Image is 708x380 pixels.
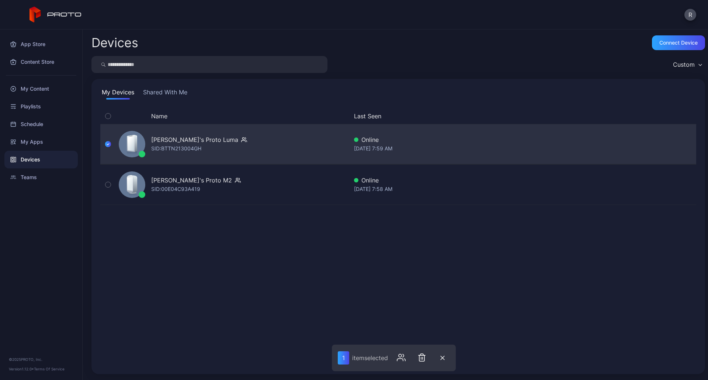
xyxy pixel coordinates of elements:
[652,35,705,50] button: Connect device
[673,61,695,68] div: Custom
[354,112,600,121] button: Last Seen
[100,88,136,100] button: My Devices
[4,98,78,115] a: Playlists
[684,9,696,21] button: R
[151,135,238,144] div: [PERSON_NAME]'s Proto Luma
[151,185,200,194] div: SID: 00E04C93A419
[142,88,189,100] button: Shared With Me
[9,367,34,371] span: Version 1.12.0 •
[4,53,78,71] a: Content Store
[4,168,78,186] a: Teams
[4,151,78,168] a: Devices
[354,176,603,185] div: Online
[9,356,73,362] div: © 2025 PROTO, Inc.
[338,351,349,365] div: 1
[151,176,232,185] div: [PERSON_NAME]'s Proto M2
[151,112,167,121] button: Name
[354,144,603,153] div: [DATE] 7:59 AM
[4,35,78,53] a: App Store
[354,185,603,194] div: [DATE] 7:58 AM
[606,112,673,121] div: Update Device
[659,40,698,46] div: Connect device
[681,112,696,121] div: Options
[4,115,78,133] a: Schedule
[4,133,78,151] a: My Apps
[352,354,388,362] div: item selected
[151,144,201,153] div: SID: BTTN213004GH
[354,135,603,144] div: Online
[34,367,65,371] a: Terms Of Service
[91,36,138,49] h2: Devices
[4,80,78,98] a: My Content
[669,56,705,73] button: Custom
